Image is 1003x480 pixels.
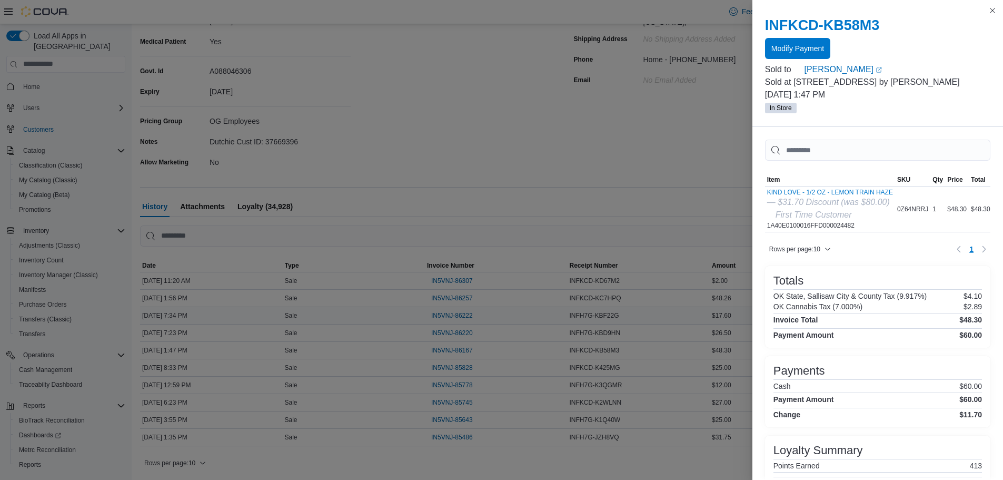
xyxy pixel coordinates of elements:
h3: Loyalty Summary [773,444,863,457]
span: 0Z64NRRJ [897,205,928,213]
span: Item [767,175,780,184]
button: Total [969,173,992,186]
span: 1 [969,244,974,254]
input: This is a search bar. As you type, the results lower in the page will automatically filter. [765,140,990,161]
h4: $60.00 [959,395,982,404]
span: Price [947,175,962,184]
h4: $60.00 [959,331,982,339]
p: 413 [970,462,982,470]
p: $60.00 [959,382,982,390]
button: Previous page [952,243,965,256]
h4: $48.30 [959,316,982,324]
div: — $31.70 Discount (was $80.00) [767,196,893,209]
div: $48.30 [945,203,969,215]
button: Qty [930,173,945,186]
button: Close this dialog [986,4,999,17]
h6: OK Cannabis Tax (7.000%) [773,302,862,311]
h3: Payments [773,365,825,377]
a: [PERSON_NAME]External link [804,63,990,76]
h6: Cash [773,382,791,390]
button: Rows per page:10 [765,243,835,256]
span: In Store [770,103,792,113]
h4: Payment Amount [773,331,834,339]
h6: OK State, Sallisaw City & County Tax (9.917%) [773,292,927,300]
ul: Pagination for table: MemoryTable from EuiInMemoryTable [965,241,978,258]
nav: Pagination for table: MemoryTable from EuiInMemoryTable [952,241,990,258]
h4: Payment Amount [773,395,834,404]
h3: Totals [773,275,803,287]
div: $48.30 [969,203,992,215]
h6: Points Earned [773,462,820,470]
h4: Invoice Total [773,316,818,324]
button: Next page [978,243,990,256]
p: $2.89 [964,302,982,311]
p: $4.10 [964,292,982,300]
h4: Change [773,410,800,419]
i: First Time Customer [776,210,852,219]
div: Sold to [765,63,802,76]
span: Qty [932,175,943,184]
div: 1 [930,203,945,215]
button: Modify Payment [765,38,830,59]
span: Modify Payment [771,43,824,54]
button: SKU [895,173,930,186]
span: Rows per page : 10 [769,245,820,253]
button: Price [945,173,969,186]
span: In Store [765,103,797,113]
p: Sold at [STREET_ADDRESS] by [PERSON_NAME] [765,76,990,89]
span: SKU [897,175,910,184]
button: Item [765,173,895,186]
span: Total [971,175,986,184]
button: KIND LOVE - 1/2 OZ - LEMON TRAIN HAZE [767,189,893,196]
div: 1A40E0100016FFD000024482 [767,189,893,230]
svg: External link [876,67,882,73]
button: Page 1 of 1 [965,241,978,258]
p: [DATE] 1:47 PM [765,89,990,101]
h4: $11.70 [959,410,982,419]
h2: INFKCD-KB58M3 [765,17,990,34]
